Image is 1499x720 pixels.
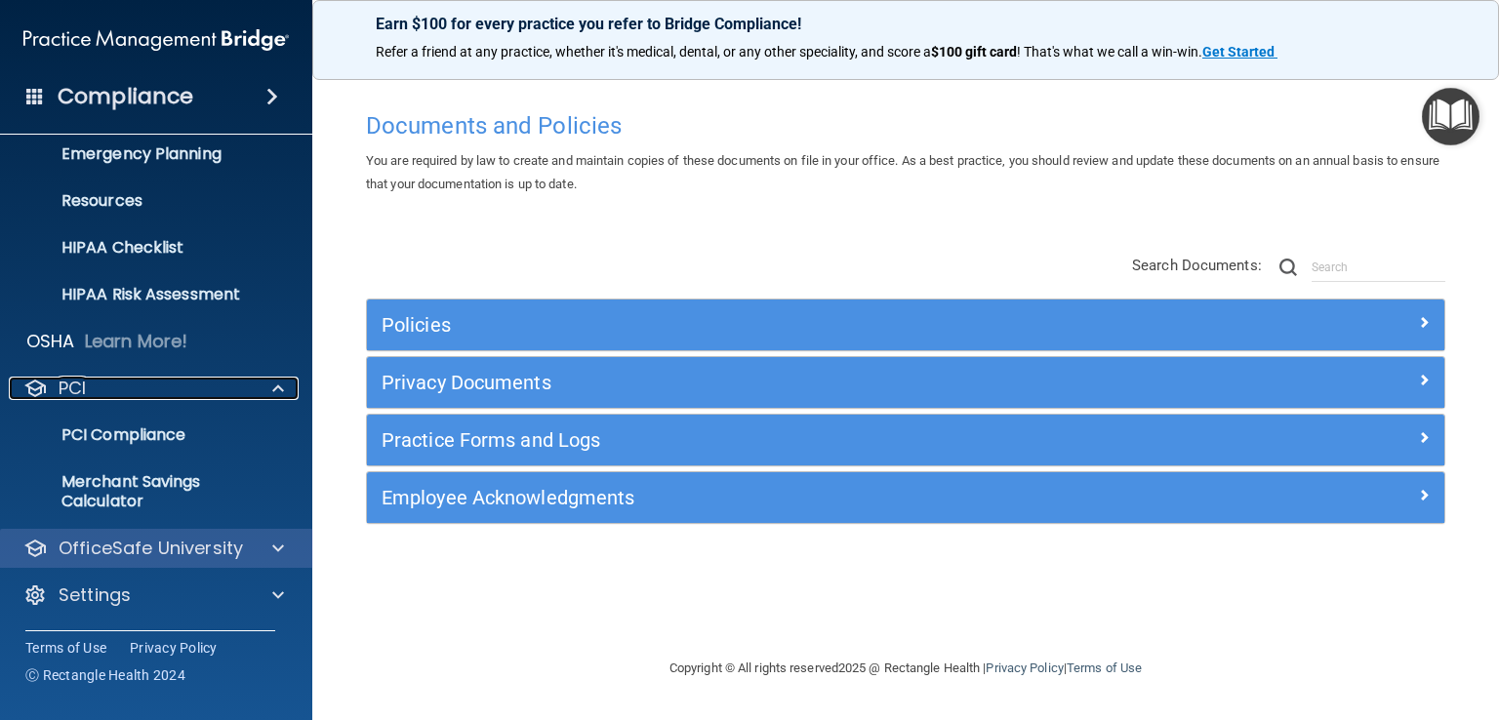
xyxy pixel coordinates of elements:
[23,377,284,400] a: PCI
[59,377,86,400] p: PCI
[382,372,1160,393] h5: Privacy Documents
[382,314,1160,336] h5: Policies
[1422,88,1479,145] button: Open Resource Center
[931,44,1017,60] strong: $100 gift card
[85,330,188,353] p: Learn More!
[130,638,218,658] a: Privacy Policy
[382,482,1430,513] a: Employee Acknowledgments
[25,665,185,685] span: Ⓒ Rectangle Health 2024
[13,285,279,304] p: HIPAA Risk Assessment
[59,537,243,560] p: OfficeSafe University
[1279,259,1297,276] img: ic-search.3b580494.png
[986,660,1063,675] a: Privacy Policy
[382,487,1160,508] h5: Employee Acknowledgments
[13,238,279,258] p: HIPAA Checklist
[58,83,193,110] h4: Compliance
[376,44,931,60] span: Refer a friend at any practice, whether it's medical, dental, or any other speciality, and score a
[1202,44,1275,60] strong: Get Started
[13,425,279,445] p: PCI Compliance
[382,309,1430,340] a: Policies
[23,20,289,60] img: PMB logo
[1132,257,1262,274] span: Search Documents:
[549,637,1262,700] div: Copyright © All rights reserved 2025 @ Rectangle Health | |
[25,638,106,658] a: Terms of Use
[382,367,1430,398] a: Privacy Documents
[13,191,279,211] p: Resources
[59,583,131,607] p: Settings
[13,472,279,511] p: Merchant Savings Calculator
[1202,44,1277,60] a: Get Started
[13,144,279,164] p: Emergency Planning
[23,583,284,607] a: Settings
[382,424,1430,456] a: Practice Forms and Logs
[26,330,75,353] p: OSHA
[1017,44,1202,60] span: ! That's what we call a win-win.
[1067,660,1142,675] a: Terms of Use
[366,113,1445,139] h4: Documents and Policies
[23,537,284,560] a: OfficeSafe University
[1312,253,1445,282] input: Search
[376,15,1436,33] p: Earn $100 for every practice you refer to Bridge Compliance!
[366,153,1439,191] span: You are required by law to create and maintain copies of these documents on file in your office. ...
[382,429,1160,451] h5: Practice Forms and Logs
